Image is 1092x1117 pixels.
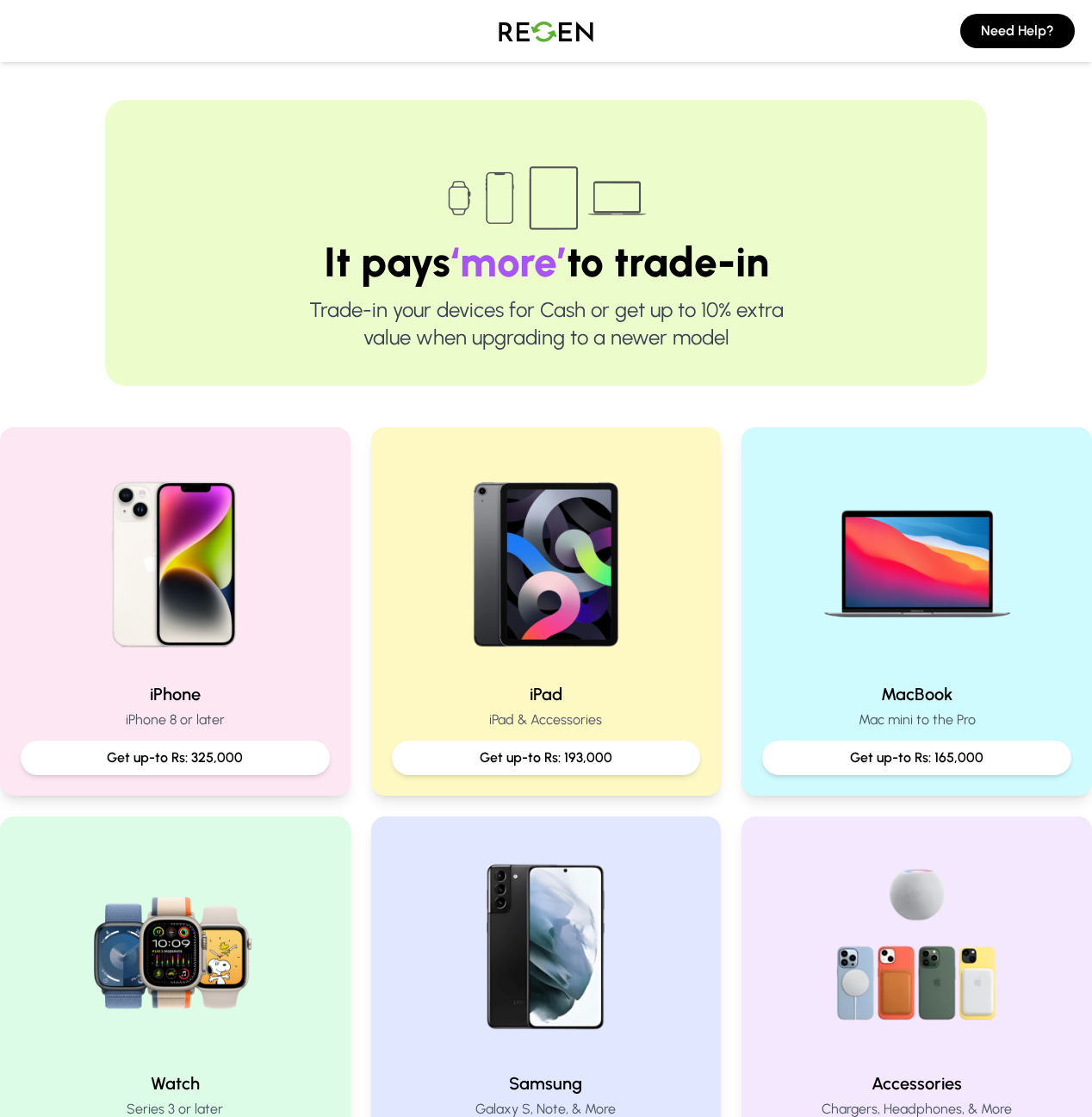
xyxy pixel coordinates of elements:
span: ‘more’ [450,237,567,287]
img: Trade-in devices [438,155,654,241]
p: Mac mini to the Pro [762,710,1071,730]
button: Need Help? [960,14,1075,48]
img: Accessories [807,837,1027,1058]
h2: Accessories [762,1071,1071,1095]
img: Samsung [436,837,656,1058]
h2: Watch [21,1071,330,1095]
img: Watch [65,837,285,1058]
img: Logo [486,7,606,55]
p: Get up-to Rs: 193,000 [406,748,687,768]
h2: Samsung [392,1071,701,1095]
h1: It pays to trade-in [160,241,932,282]
h2: iPhone [21,682,330,706]
p: iPhone 8 or later [21,710,330,730]
h2: MacBook [762,682,1071,706]
p: Get up-to Rs: 165,000 [776,748,1058,768]
p: Get up-to Rs: 325,000 [34,748,316,768]
img: MacBook [807,448,1027,668]
img: iPad [436,448,656,668]
h2: iPad [392,682,701,706]
p: Trade-in your devices for Cash or get up to 10% extra value when upgrading to a newer model [160,296,932,351]
p: iPad & Accessories [392,710,701,730]
img: iPhone [65,448,285,668]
